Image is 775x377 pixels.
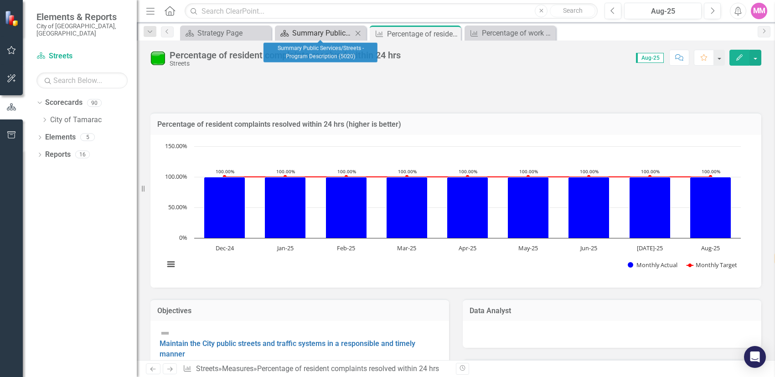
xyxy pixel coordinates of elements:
[223,175,227,179] path: Dec-24, 100. Monthly Target.
[170,50,401,60] div: Percentage of resident complaints resolved within 24 hrs
[482,27,553,39] div: Percentage of work orders completed [DATE] or less
[744,346,766,368] div: Open Intercom Messenger
[563,7,583,14] span: Search
[150,51,165,65] img: Meets or exceeds target
[687,261,737,269] button: Show Monthly Target
[263,43,377,62] div: Summary Public Services/Streets - Program Description (5020)
[459,168,477,175] text: 100.00%
[701,244,720,252] text: Aug-25
[467,27,553,39] a: Percentage of work orders completed [DATE] or less
[337,168,356,175] text: 100.00%
[277,27,352,39] a: Summary Public Services/Streets - Program Description (5020)
[36,22,128,37] small: City of [GEOGRAPHIC_DATA], [GEOGRAPHIC_DATA]
[627,6,698,17] div: Aug-25
[470,307,754,315] h3: Data Analyst
[36,72,128,88] input: Search Below...
[157,120,754,129] h3: Percentage of resident complaints resolved within 24 hrs (higher is better)
[164,258,177,270] button: View chart menu, Chart
[518,244,538,252] text: May-25
[326,177,367,238] path: Feb-25, 100. Monthly Actual.
[160,142,745,279] svg: Interactive chart
[690,177,731,238] path: Aug-25, 100. Monthly Actual.
[204,177,245,238] path: Dec-24, 100. Monthly Actual.
[36,11,128,22] span: Elements & Reports
[508,177,549,238] path: May-25, 100. Monthly Actual.
[45,98,83,108] a: Scorecards
[568,177,610,238] path: Jun-25, 100. Monthly Actual.
[459,244,476,252] text: Apr-25
[751,3,767,19] button: MM
[50,115,137,125] a: City of Tamarac
[337,244,355,252] text: Feb-25
[519,168,538,175] text: 100.00%
[160,328,170,339] img: Not Defined
[276,168,295,175] text: 100.00%
[165,142,187,150] text: 150.00%
[447,177,488,238] path: Apr-25, 100. Monthly Actual.
[36,51,128,62] a: Streets
[170,60,401,67] div: Streets
[628,261,677,269] button: Show Monthly Actual
[550,5,595,17] button: Search
[168,203,187,211] text: 50.00%
[204,177,731,238] g: Monthly Actual, series 1 of 2. Bar series with 9 bars.
[702,168,720,175] text: 100.00%
[630,177,671,238] path: Jul-25, 100. Monthly Actual.
[222,364,253,373] a: Measures
[696,261,737,269] text: Monthly Target
[636,53,664,63] span: Aug-25
[5,10,21,26] img: ClearPoint Strategy
[45,132,76,143] a: Elements
[160,339,415,358] a: Maintain the City public streets and traffic systems in a responsible and timely manner
[185,3,598,19] input: Search ClearPoint...
[265,177,306,238] path: Jan-25, 100. Monthly Actual.
[75,151,90,159] div: 16
[398,168,417,175] text: 100.00%
[179,233,187,242] text: 0%
[636,261,677,269] text: Monthly Actual
[580,168,599,175] text: 100.00%
[197,27,269,39] div: Strategy Page
[80,134,95,141] div: 5
[292,27,352,39] div: Summary Public Services/Streets - Program Description (5020)
[397,244,416,252] text: Mar-25
[387,177,428,238] path: Mar-25, 100. Monthly Actual.
[216,168,234,175] text: 100.00%
[45,150,71,160] a: Reports
[183,364,449,374] div: » »
[157,307,442,315] h3: Objectives
[87,99,102,107] div: 90
[216,244,234,252] text: Dec-24
[196,364,218,373] a: Streets
[276,244,294,252] text: Jan-25
[160,142,752,279] div: Chart. Highcharts interactive chart.
[624,3,702,19] button: Aug-25
[709,175,713,179] path: Aug-25, 100. Monthly Target.
[257,364,439,373] div: Percentage of resident complaints resolved within 24 hrs
[637,244,663,252] text: [DATE]-25
[182,27,269,39] a: Strategy Page
[641,168,660,175] text: 100.00%
[387,28,459,40] div: Percentage of resident complaints resolved within 24 hrs
[165,172,187,181] text: 100.00%
[579,244,597,252] text: Jun-25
